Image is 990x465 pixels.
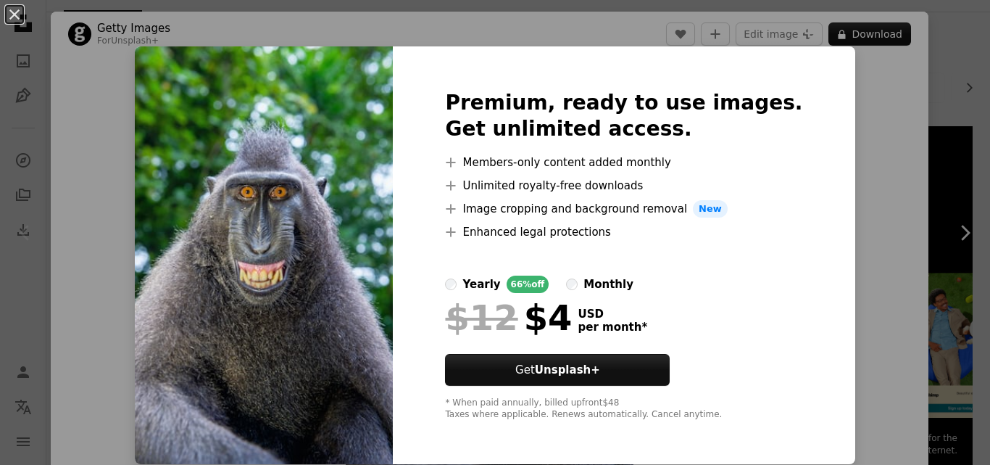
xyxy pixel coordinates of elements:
[445,398,802,421] div: * When paid annually, billed upfront $48 Taxes where applicable. Renews automatically. Cancel any...
[445,177,802,194] li: Unlimited royalty-free downloads
[445,90,802,142] h2: Premium, ready to use images. Get unlimited access.
[445,299,517,337] span: $12
[578,308,647,321] span: USD
[693,200,728,218] span: New
[445,200,802,218] li: Image cropping and background removal
[583,276,633,293] div: monthly
[507,276,549,293] div: 66% off
[445,279,457,290] input: yearly66%off
[445,223,802,241] li: Enhanced legal protections
[445,154,802,171] li: Members-only content added monthly
[135,46,393,464] img: premium_photo-1664299631876-f143dc691c4d
[535,363,600,376] strong: Unsplash+
[445,354,670,386] button: GetUnsplash+
[578,321,647,334] span: per month *
[445,299,572,337] div: $4
[462,276,500,293] div: yearly
[566,279,578,290] input: monthly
